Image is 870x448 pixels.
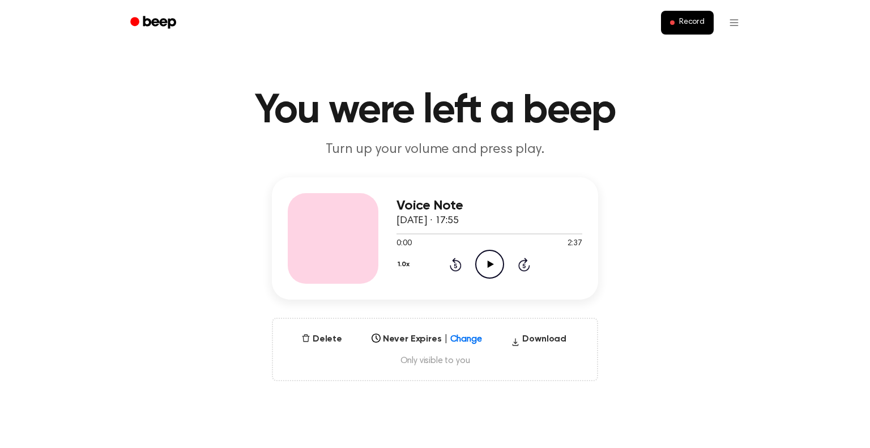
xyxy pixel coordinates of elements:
button: 1.0x [396,255,413,274]
button: Download [506,332,571,351]
span: Record [679,18,705,28]
p: Turn up your volume and press play. [217,140,652,159]
span: 0:00 [396,238,411,250]
h3: Voice Note [396,198,582,214]
span: [DATE] · 17:55 [396,216,459,226]
button: Open menu [720,9,748,36]
span: Only visible to you [287,355,583,366]
button: Delete [297,332,347,346]
a: Beep [122,12,186,34]
span: 2:37 [568,238,582,250]
button: Record [661,11,714,35]
h1: You were left a beep [145,91,725,131]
